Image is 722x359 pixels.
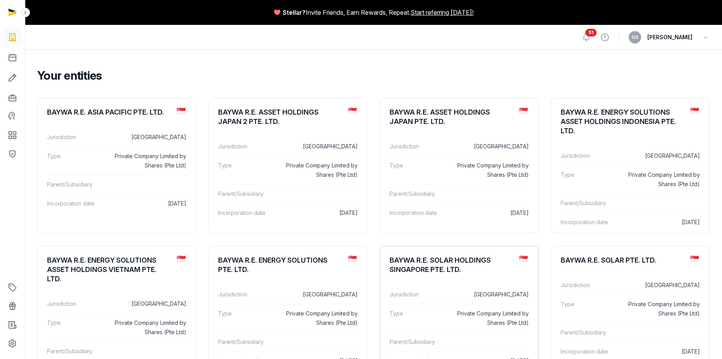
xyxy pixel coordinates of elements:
span: 51 [586,29,597,37]
dt: Jurisdiction [47,132,100,142]
dt: Parent/Subsidiary [47,180,100,189]
dt: Incorporation date [390,208,443,218]
dd: Private Company Limited by Shares (Pte Ltd) [107,318,186,337]
a: BAYWA R.E. ENERGY SOLUTIONS ASSET HOLDINGS INDONESIA PTE. LTD.Jurisdiction[GEOGRAPHIC_DATA]TypePr... [551,98,709,238]
div: BAYWA R.E. ASIA PACIFIC PTE. LTD. [47,108,164,117]
img: sg.png [519,108,528,114]
dt: Parent/Subsidiary [390,189,443,199]
dd: [GEOGRAPHIC_DATA] [449,142,528,151]
dt: Jurisdiction [390,142,443,151]
dt: Incorporation date [47,199,100,208]
dt: Type [390,309,443,328]
dt: Jurisdiction [218,142,271,151]
dt: Parent/Subsidiary [561,199,614,208]
dd: Private Company Limited by Shares (Pte Ltd) [278,161,357,179]
dt: Incorporation date [561,347,614,356]
dd: [GEOGRAPHIC_DATA] [107,299,186,308]
dt: Parent/Subsidiary [47,347,100,356]
span: [PERSON_NAME] [647,33,692,42]
dd: Private Company Limited by Shares (Pte Ltd) [107,152,186,170]
dd: [DATE] [449,208,528,218]
img: sg.png [691,256,699,262]
img: sg.png [519,256,528,262]
div: BAYWA R.E. ASSET HOLDINGS JAPAN PTE. LTD. [390,108,513,126]
dt: Incorporation date [561,218,614,227]
dd: [DATE] [620,218,700,227]
dd: Private Company Limited by Shares (Pte Ltd) [449,309,528,328]
dt: Jurisdiction [218,290,271,299]
dt: Type [218,309,271,328]
img: sg.png [348,108,357,114]
a: BAYWA R.E. ASSET HOLDINGS JAPAN PTE. LTD.Jurisdiction[GEOGRAPHIC_DATA]TypePrivate Company Limited... [380,98,538,228]
dd: [GEOGRAPHIC_DATA] [620,151,700,160]
dd: Private Company Limited by Shares (Pte Ltd) [620,170,700,189]
span: NS [632,35,638,40]
span: Stellar? [283,8,306,17]
dt: Parent/Subsidiary [390,337,443,347]
dd: Private Company Limited by Shares (Pte Ltd) [449,161,528,179]
iframe: Chat Widget [582,269,722,359]
div: BAYWA R.E. ASSET HOLDINGS JAPAN 2 PTE. LTD. [218,108,342,126]
dd: [DATE] [278,208,357,218]
div: BAYWA R.E. SOLAR PTE. LTD. [561,256,656,265]
dd: [DATE] [107,199,186,208]
dt: Parent/Subsidiary [561,328,614,337]
img: sg.png [348,256,357,262]
dt: Type [390,161,443,179]
dt: Jurisdiction [561,281,614,290]
dt: Jurisdiction [561,151,614,160]
div: BAYWA R.E. ENERGY SOLUTIONS ASSET HOLDINGS INDONESIA PTE. LTD. [561,108,684,136]
button: NS [629,31,641,44]
a: BAYWA R.E. ASSET HOLDINGS JAPAN 2 PTE. LTD.Jurisdiction[GEOGRAPHIC_DATA]TypePrivate Company Limit... [209,98,367,228]
dd: Private Company Limited by Shares (Pte Ltd) [278,309,357,328]
a: BAYWA R.E. ASIA PACIFIC PTE. LTD.Jurisdiction[GEOGRAPHIC_DATA]TypePrivate Company Limited by Shar... [38,98,196,219]
h2: Your entities [37,68,703,82]
dt: Type [218,161,271,179]
img: sg.png [177,256,185,262]
dd: [GEOGRAPHIC_DATA] [449,290,528,299]
dt: Parent/Subsidiary [218,189,271,199]
div: BAYWA R.E. ENERGY SOLUTIONS PTE. LTD. [218,256,342,274]
dd: [GEOGRAPHIC_DATA] [278,290,357,299]
dt: Type [47,152,100,170]
dt: Incorporation date [218,208,271,218]
dt: Jurisdiction [390,290,443,299]
dt: Parent/Subsidiary [218,337,271,347]
dt: Type [47,318,100,337]
div: BAYWA R.E. SOLAR HOLDINGS SINGAPORE PTE. LTD. [390,256,513,274]
dt: Type [561,170,614,189]
dt: Type [561,300,614,318]
dd: [GEOGRAPHIC_DATA] [278,142,357,151]
div: BAYWA R.E. ENERGY SOLUTIONS ASSET HOLDINGS VIETNAM PTE. LTD. [47,256,171,284]
a: Start referring [DATE]! [411,8,474,17]
img: sg.png [691,108,699,114]
img: sg.png [177,108,185,114]
dt: Jurisdiction [47,299,100,308]
dd: [GEOGRAPHIC_DATA] [107,132,186,142]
